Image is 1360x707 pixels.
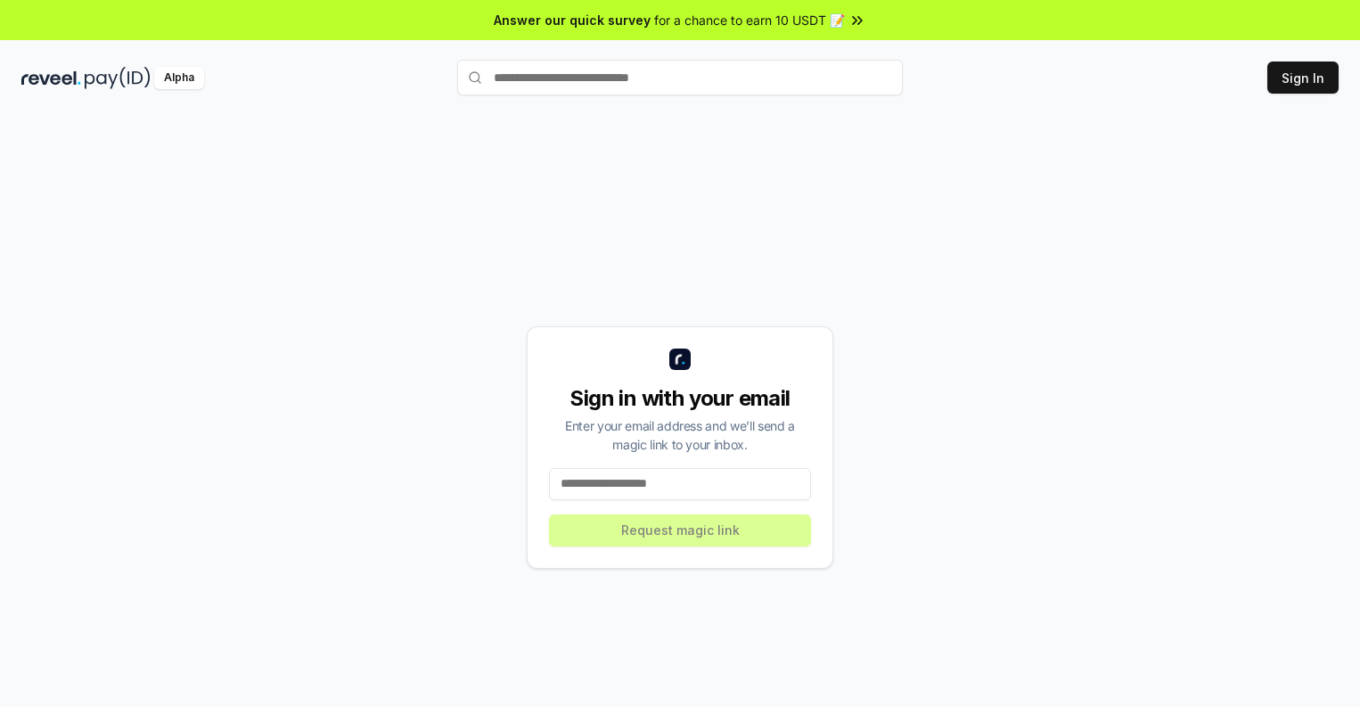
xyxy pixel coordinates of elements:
[654,11,845,29] span: for a chance to earn 10 USDT 📝
[1267,62,1339,94] button: Sign In
[85,67,151,89] img: pay_id
[494,11,651,29] span: Answer our quick survey
[669,349,691,370] img: logo_small
[21,67,81,89] img: reveel_dark
[549,416,811,454] div: Enter your email address and we’ll send a magic link to your inbox.
[549,384,811,413] div: Sign in with your email
[154,67,204,89] div: Alpha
